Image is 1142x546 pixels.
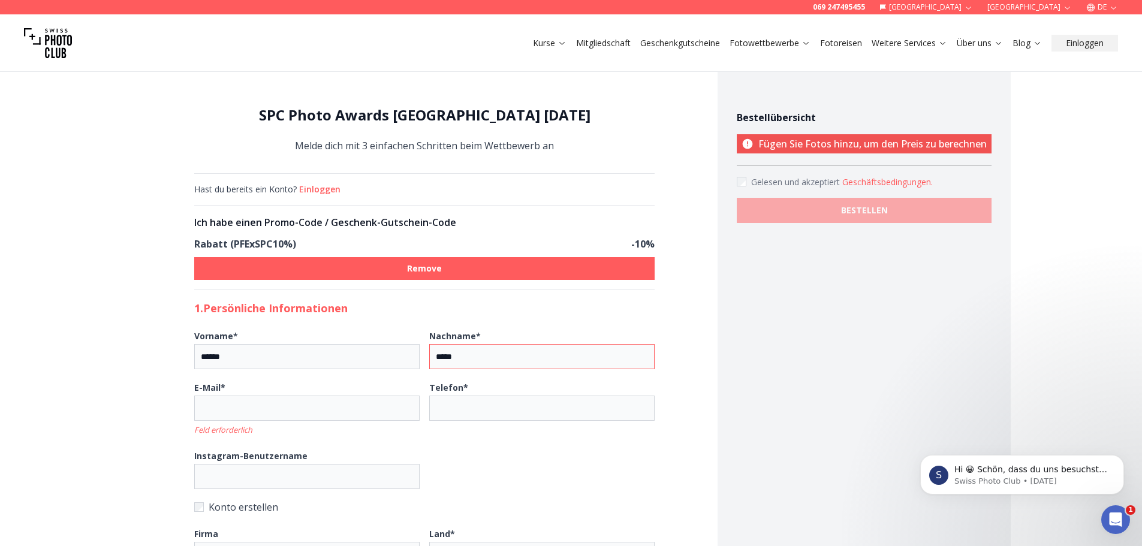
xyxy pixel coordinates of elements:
input: Telefon* [429,396,655,421]
input: Instagram-Benutzername [194,464,420,489]
button: Mitgliedschaft [571,35,635,52]
img: Swiss photo club [24,19,72,67]
iframe: Intercom notifications message [902,430,1142,514]
button: Einloggen [299,183,341,195]
div: Melde dich mit 3 einfachen Schritten beim Wettbewerb an [194,105,655,154]
h2: 1. Persönliche Informationen [194,300,655,316]
button: Fotoreisen [815,35,867,52]
button: Geschenkgutscheine [635,35,725,52]
button: Blog [1008,35,1047,52]
a: Mitgliedschaft [576,37,631,49]
a: Weitere Services [872,37,947,49]
div: Rabatt (PFExSPC10%) [194,236,296,252]
button: Weitere Services [867,35,952,52]
i: Feld erforderlich [194,424,252,435]
button: Fotowettbewerbe [725,35,815,52]
a: Fotowettbewerbe [730,37,810,49]
button: Accept termsGelesen und akzeptiert [842,176,933,188]
input: Nachname* [429,344,655,369]
a: 069 247495455 [813,2,865,12]
button: BESTELLEN [737,198,992,223]
a: Über uns [957,37,1003,49]
div: Hast du bereits ein Konto? [194,183,655,195]
b: BESTELLEN [841,204,888,216]
button: Einloggen [1051,35,1118,52]
button: Remove [194,257,655,280]
p: Fügen Sie Fotos hinzu, um den Preis zu berechnen [737,134,992,153]
b: Land * [429,528,455,539]
h3: Ich habe einen Promo-Code / Geschenk-Gutschein-Code [194,215,655,230]
input: Vorname* [194,344,420,369]
b: Telefon * [429,382,468,393]
a: Kurse [533,37,567,49]
input: Konto erstellen [194,502,204,512]
button: Über uns [952,35,1008,52]
label: Konto erstellen [194,499,655,515]
span: - 10% [631,237,655,251]
h1: SPC Photo Awards [GEOGRAPHIC_DATA] [DATE] [194,105,655,125]
b: Firma [194,528,218,539]
b: Remove [407,263,442,274]
iframe: Intercom live chat [1101,505,1130,534]
button: Kurse [528,35,571,52]
b: Instagram-Benutzername [194,450,308,461]
input: Accept terms [737,177,746,186]
a: Geschenkgutscheine [640,37,720,49]
h4: Bestellübersicht [737,110,992,125]
input: E-Mail*Feld erforderlich [194,396,420,421]
a: Blog [1013,37,1042,49]
span: Gelesen und akzeptiert [751,176,842,188]
b: Nachname * [429,330,481,342]
span: 1 [1126,505,1135,515]
b: E-Mail * [194,382,225,393]
b: Vorname * [194,330,238,342]
a: Fotoreisen [820,37,862,49]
